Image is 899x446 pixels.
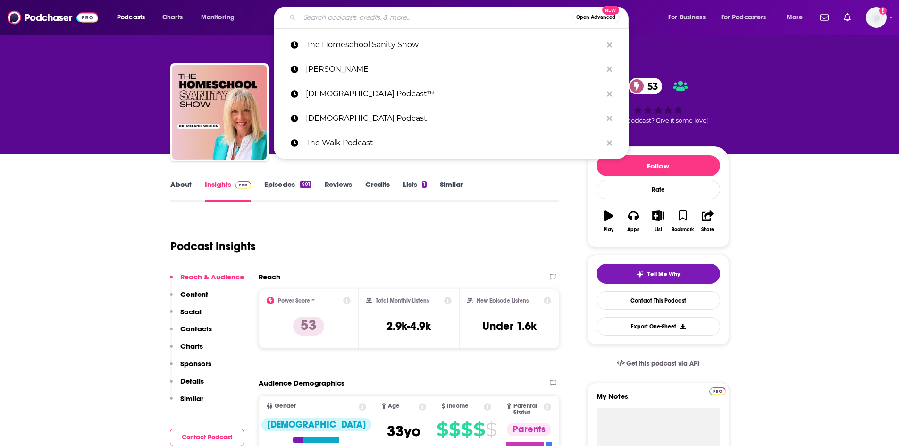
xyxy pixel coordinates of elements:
button: Details [170,377,204,394]
button: Sponsors [170,359,211,377]
h2: Reach [259,272,280,281]
a: Similar [440,180,463,202]
p: 53 [293,317,324,336]
input: Search podcasts, credits, & more... [300,10,572,25]
p: Reach & Audience [180,272,244,281]
h2: Total Monthly Listens [376,297,429,304]
span: $ [473,422,485,437]
img: User Profile [866,7,887,28]
h2: Audience Demographics [259,379,344,387]
button: Export One-Sheet [597,317,720,336]
span: $ [486,422,496,437]
p: Christian Podcast™ [306,82,602,106]
span: Get this podcast via API [626,360,699,368]
div: Bookmark [672,227,694,233]
div: Apps [627,227,639,233]
div: Share [701,227,714,233]
a: InsightsPodchaser Pro [205,180,252,202]
button: open menu [194,10,247,25]
h1: Podcast Insights [170,239,256,253]
span: Age [388,403,400,409]
div: 53Good podcast? Give it some love! [588,72,729,130]
span: For Business [668,11,706,24]
button: List [646,204,670,238]
p: The Homeschool Sanity Show [306,33,602,57]
a: Show notifications dropdown [816,9,832,25]
button: Apps [621,204,646,238]
button: tell me why sparkleTell Me Why [597,264,720,284]
a: Show notifications dropdown [840,9,855,25]
span: Podcasts [117,11,145,24]
span: Logged in as luilaking [866,7,887,28]
button: Social [170,307,202,325]
a: Contact This Podcast [597,291,720,310]
a: Credits [365,180,390,202]
a: Charts [156,10,188,25]
div: Play [604,227,613,233]
span: Charts [162,11,183,24]
h3: 2.9k-4.9k [386,319,431,333]
div: Parents [507,423,551,436]
img: The Homeschool Sanity Show [172,65,267,160]
label: My Notes [597,392,720,408]
span: $ [449,422,460,437]
button: open menu [662,10,717,25]
img: Podchaser Pro [709,387,726,395]
span: $ [461,422,472,437]
button: Charts [170,342,203,359]
h2: New Episode Listens [477,297,529,304]
span: Parental Status [513,403,542,415]
button: Bookmark [671,204,695,238]
span: Good podcast? Give it some love! [609,117,708,124]
div: List [655,227,662,233]
button: open menu [110,10,157,25]
span: 53 [638,78,663,94]
button: Contacts [170,324,212,342]
span: 33 yo [387,422,420,440]
button: Follow [597,155,720,176]
p: Sponsors [180,359,211,368]
div: [DEMOGRAPHIC_DATA] [261,418,371,431]
button: Share [695,204,720,238]
p: Content [180,290,208,299]
a: Reviews [325,180,352,202]
img: Podchaser - Follow, Share and Rate Podcasts [8,8,98,26]
button: open menu [715,10,780,25]
a: [DEMOGRAPHIC_DATA] Podcast [274,106,629,131]
a: [DEMOGRAPHIC_DATA] Podcast™ [274,82,629,106]
div: Search podcasts, credits, & more... [283,7,638,28]
h3: Under 1.6k [482,319,537,333]
span: Open Advanced [576,15,615,20]
img: Podchaser Pro [235,181,252,189]
p: Christian Podcast [306,106,602,131]
img: tell me why sparkle [636,270,644,278]
p: beto gudino [306,57,602,82]
span: Gender [275,403,296,409]
a: 53 [629,78,663,94]
h2: Power Score™ [278,297,315,304]
span: $ [437,422,448,437]
p: Social [180,307,202,316]
div: 1 [422,181,427,188]
span: More [787,11,803,24]
span: Monitoring [201,11,235,24]
button: open menu [780,10,815,25]
button: Content [170,290,208,307]
button: Reach & Audience [170,272,244,290]
button: Similar [170,394,203,412]
div: 401 [300,181,311,188]
a: About [170,180,192,202]
button: Contact Podcast [170,429,244,446]
button: Open AdvancedNew [572,12,620,23]
span: New [602,6,619,15]
span: Tell Me Why [647,270,680,278]
p: The Walk Podcast [306,131,602,155]
p: Details [180,377,204,386]
a: Episodes401 [264,180,311,202]
svg: Add a profile image [879,7,887,15]
a: [PERSON_NAME] [274,57,629,82]
a: The Homeschool Sanity Show [274,33,629,57]
span: For Podcasters [721,11,766,24]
